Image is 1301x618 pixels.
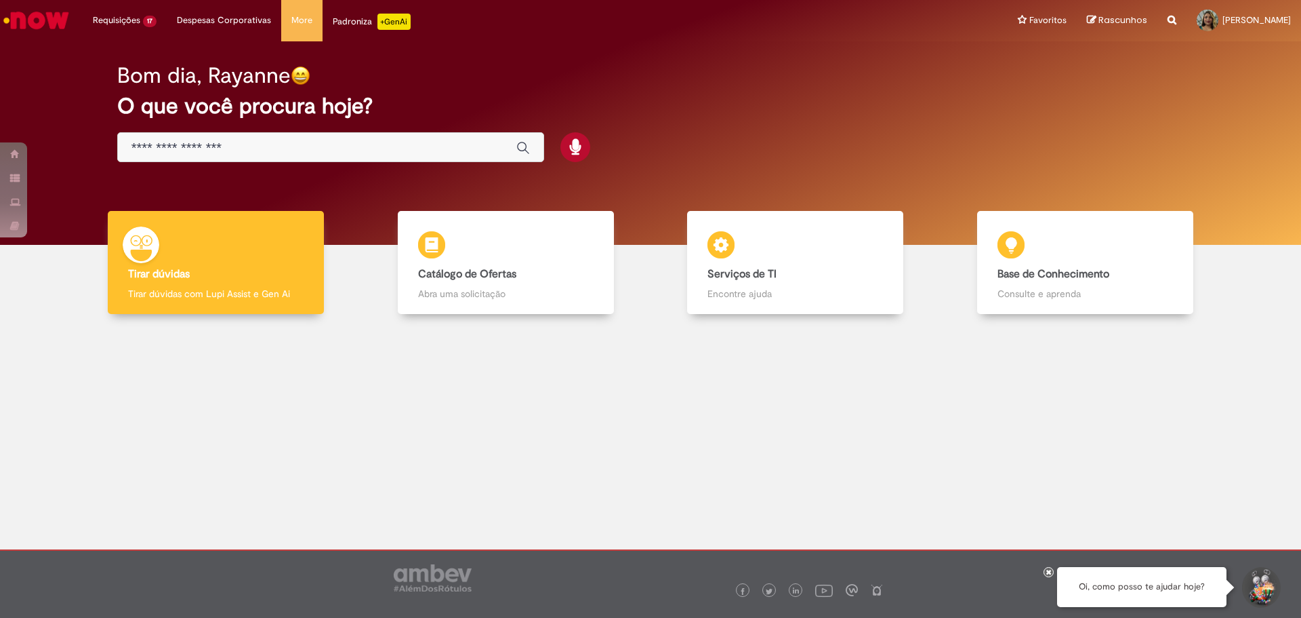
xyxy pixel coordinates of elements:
span: Rascunhos [1098,14,1147,26]
b: Tirar dúvidas [128,267,190,281]
h2: Bom dia, Rayanne [117,64,291,88]
b: Catálogo de Ofertas [418,267,516,281]
p: Consulte e aprenda [997,287,1173,301]
p: Encontre ajuda [707,287,883,301]
h2: O que você procura hoje? [117,94,1184,118]
img: happy-face.png [291,66,310,85]
span: Requisições [93,14,140,27]
a: Serviços de TI Encontre ajuda [650,211,941,315]
img: logo_footer_naosei.png [871,584,883,596]
span: 17 [143,16,157,27]
img: logo_footer_facebook.png [739,588,746,595]
a: Base de Conhecimento Consulte e aprenda [941,211,1231,315]
span: More [291,14,312,27]
button: Iniciar Conversa de Suporte [1240,567,1281,608]
img: ServiceNow [1,7,71,34]
p: +GenAi [377,14,411,30]
a: Catálogo de Ofertas Abra uma solicitação [361,211,651,315]
span: Favoritos [1029,14,1067,27]
a: Tirar dúvidas Tirar dúvidas com Lupi Assist e Gen Ai [71,211,361,315]
div: Oi, como posso te ajudar hoje? [1057,567,1226,607]
span: Despesas Corporativas [177,14,271,27]
p: Abra uma solicitação [418,287,594,301]
img: logo_footer_ambev_rotulo_gray.png [394,564,472,592]
img: logo_footer_linkedin.png [793,587,800,596]
b: Serviços de TI [707,267,777,281]
b: Base de Conhecimento [997,267,1109,281]
div: Padroniza [333,14,411,30]
img: logo_footer_youtube.png [815,581,833,599]
img: logo_footer_twitter.png [766,588,772,595]
a: Rascunhos [1087,14,1147,27]
span: [PERSON_NAME] [1222,14,1291,26]
p: Tirar dúvidas com Lupi Assist e Gen Ai [128,287,304,301]
img: logo_footer_workplace.png [846,584,858,596]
